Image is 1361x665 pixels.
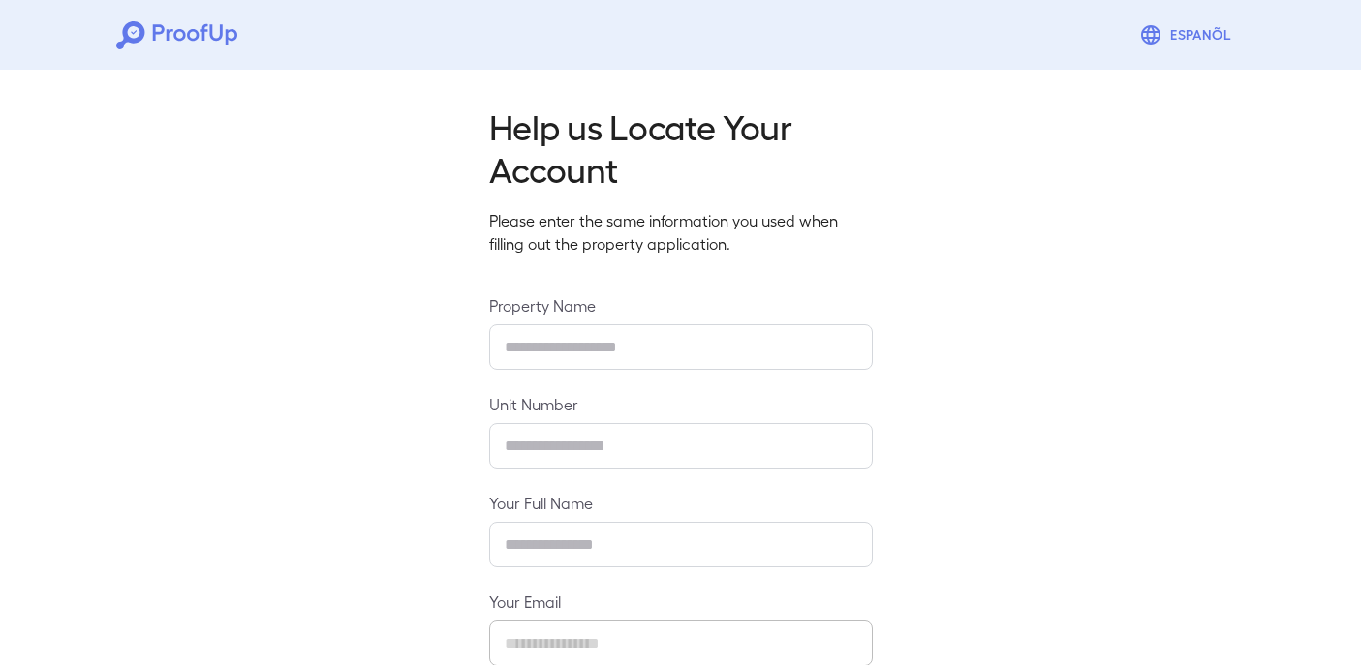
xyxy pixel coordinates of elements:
[1131,15,1245,54] button: Espanõl
[489,492,873,514] label: Your Full Name
[489,393,873,415] label: Unit Number
[489,105,873,190] h2: Help us Locate Your Account
[489,590,873,613] label: Your Email
[489,209,873,256] p: Please enter the same information you used when filling out the property application.
[489,294,873,317] label: Property Name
